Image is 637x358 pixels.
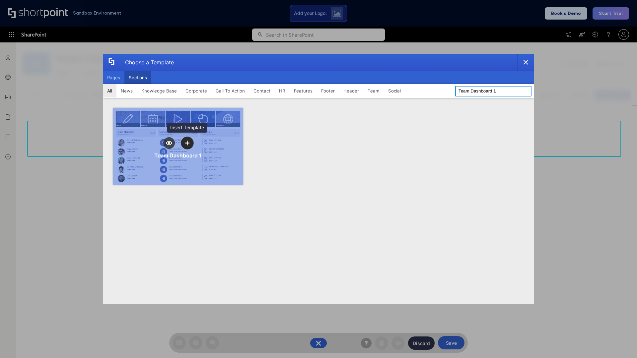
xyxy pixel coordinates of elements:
[124,71,151,84] button: Sections
[103,54,534,304] div: template selector
[455,86,531,96] input: Search
[363,84,384,97] button: Team
[518,281,637,358] iframe: Chat Widget
[103,84,116,97] button: All
[249,84,275,97] button: Contact
[290,84,317,97] button: Features
[317,84,339,97] button: Footer
[103,71,124,84] button: Pages
[154,152,202,159] div: Team Dashboard 1
[275,84,290,97] button: HR
[137,84,181,97] button: Knowledge Base
[181,84,211,97] button: Corporate
[211,84,249,97] button: Call To Action
[120,54,174,71] div: Choose a Template
[116,84,137,97] button: News
[339,84,363,97] button: Header
[384,84,405,97] button: Social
